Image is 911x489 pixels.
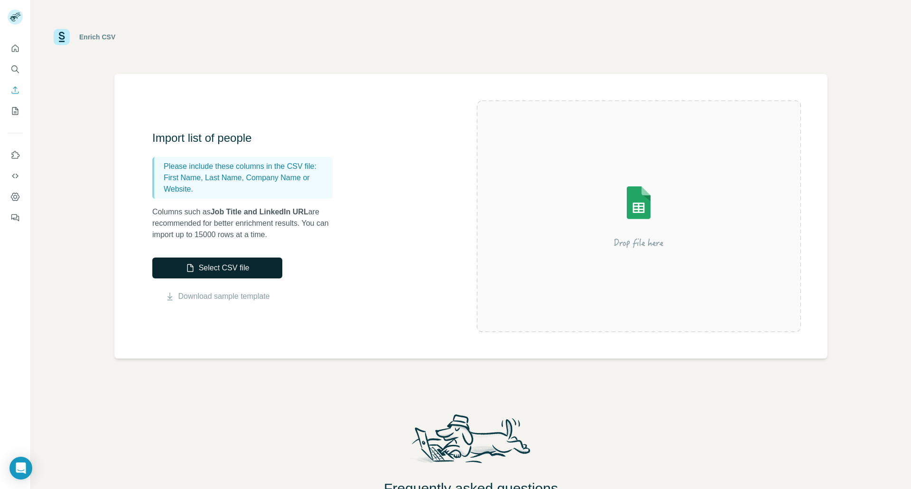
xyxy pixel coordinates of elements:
button: Feedback [8,209,23,226]
div: Enrich CSV [79,32,115,42]
button: Use Surfe API [8,167,23,185]
img: Surfe Illustration - Drop file here or select below [553,159,724,273]
span: Job Title and LinkedIn URL [211,208,308,216]
a: Download sample template [178,291,270,302]
button: Enrich CSV [8,82,23,99]
p: First Name, Last Name, Company Name or Website. [164,172,329,195]
button: Use Surfe on LinkedIn [8,147,23,164]
h3: Import list of people [152,130,342,146]
button: Dashboard [8,188,23,205]
img: Surfe Mascot Illustration [403,412,539,472]
button: Quick start [8,40,23,57]
img: Surfe Logo [54,29,70,45]
button: My lists [8,102,23,120]
button: Download sample template [152,291,282,302]
div: Open Intercom Messenger [9,457,32,480]
button: Search [8,61,23,78]
p: Columns such as are recommended for better enrichment results. You can import up to 15000 rows at... [152,206,342,240]
button: Select CSV file [152,258,282,278]
p: Please include these columns in the CSV file: [164,161,329,172]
